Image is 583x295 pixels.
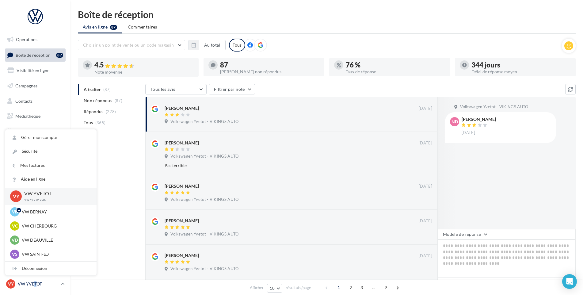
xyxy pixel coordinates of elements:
a: Opérations [4,33,67,46]
div: [PERSON_NAME] [165,252,199,259]
div: 87 [56,53,63,58]
div: Open Intercom Messenger [562,274,577,289]
span: [DATE] [419,106,432,111]
p: VW BERNAY [22,209,89,215]
span: Non répondus [84,98,112,104]
button: Tous les avis [145,84,207,94]
a: Contacts [4,95,67,108]
span: Volkswagen Yvetot - VIKINGS AUTO [170,266,238,272]
span: Tous [84,120,93,126]
div: [PERSON_NAME] [165,140,199,146]
span: Calendrier [15,129,36,134]
p: VW SAINT-LO [22,251,89,257]
div: 76 % [346,62,445,68]
a: Calendrier [4,125,67,138]
a: Boîte de réception87 [4,48,67,62]
span: 10 [270,286,275,291]
button: Modèle de réponse [438,229,491,239]
span: Volkswagen Yvetot - VIKINGS AUTO [170,232,238,237]
span: Commentaires [128,24,157,30]
a: VY VW YVETOT [5,278,66,290]
span: [DATE] [419,140,432,146]
div: Pas terrible [165,163,392,169]
p: vw-yve-vau [24,197,87,202]
a: Campagnes [4,79,67,92]
a: Visibilité en ligne [4,64,67,77]
span: [DATE] [419,184,432,189]
span: 2 [346,283,356,293]
span: Visibilité en ligne [17,68,49,73]
div: [PERSON_NAME] non répondus [220,70,319,74]
a: Campagnes DataOnDemand [4,161,67,179]
span: Volkswagen Yvetot - VIKINGS AUTO [170,119,238,125]
span: Répondus [84,109,104,115]
div: Note moyenne [94,70,194,74]
button: Au total [199,40,226,50]
span: VY [13,193,19,200]
a: Médiathèque [4,110,67,123]
span: VY [8,281,14,287]
div: Boîte de réception [78,10,576,19]
div: Tous [229,39,245,52]
button: Au total [189,40,226,50]
span: (365) [95,120,106,125]
span: [DATE] [419,218,432,224]
span: (87) [115,98,122,103]
div: 4.5 [94,62,194,69]
span: Médiathèque [15,113,40,119]
span: ... [369,283,379,293]
a: PLV et print personnalisable [4,140,67,159]
div: [PERSON_NAME] [165,105,199,111]
button: Choisir un point de vente ou un code magasin [78,40,185,50]
span: [DATE] [419,253,432,259]
button: 10 [267,284,283,293]
div: [PERSON_NAME] [165,218,199,224]
p: VW YVETOT [18,281,59,287]
span: 1 [334,283,344,293]
a: Gérer mon compte [5,131,97,144]
p: VW YVETOT [24,190,87,197]
div: Déconnexion [5,262,97,275]
div: Délai de réponse moyen [471,70,571,74]
div: [PERSON_NAME] [462,117,496,121]
span: [DATE] [462,130,475,136]
span: 9 [381,283,391,293]
span: VC [12,223,18,229]
div: [PERSON_NAME] [165,183,199,189]
span: Campagnes [15,83,37,88]
span: Afficher [250,285,264,291]
a: Aide en ligne [5,172,97,186]
div: 344 jours [471,62,571,68]
a: Mes factures [5,159,97,172]
span: (278) [106,109,116,114]
span: Tous les avis [151,86,175,92]
span: ND [452,119,458,125]
span: résultats/page [286,285,311,291]
span: Opérations [16,37,37,42]
div: Taux de réponse [346,70,445,74]
span: VB [12,209,18,215]
span: Choisir un point de vente ou un code magasin [83,42,174,48]
span: Volkswagen Yvetot - VIKINGS AUTO [170,197,238,202]
span: Contacts [15,98,32,103]
span: Boîte de réception [16,52,51,57]
button: Filtrer par note [209,84,255,94]
span: Volkswagen Yvetot - VIKINGS AUTO [460,104,528,110]
span: 3 [357,283,367,293]
span: Volkswagen Yvetot - VIKINGS AUTO [170,154,238,159]
a: Sécurité [5,144,97,158]
span: VD [12,237,18,243]
p: VW CHERBOURG [22,223,89,229]
div: 87 [220,62,319,68]
p: VW DEAUVILLE [22,237,89,243]
span: VS [12,251,17,257]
